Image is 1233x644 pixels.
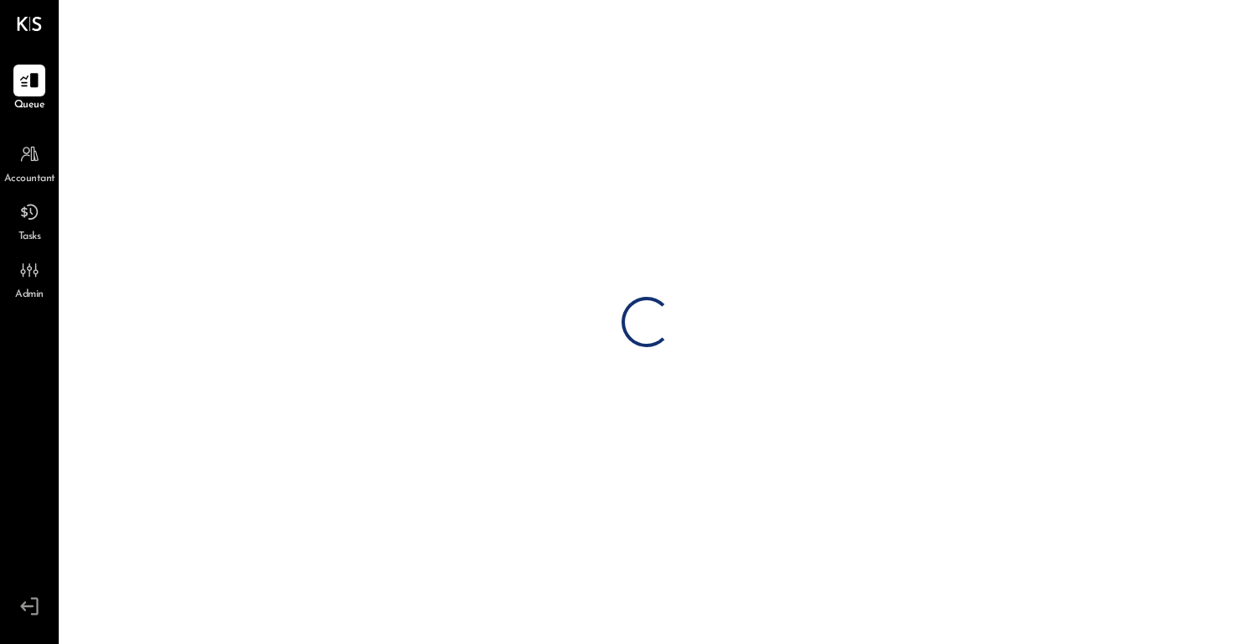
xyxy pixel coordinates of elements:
[14,98,45,113] span: Queue
[15,288,44,303] span: Admin
[1,138,58,187] a: Accountant
[1,196,58,245] a: Tasks
[1,254,58,303] a: Admin
[4,172,55,187] span: Accountant
[18,230,41,245] span: Tasks
[1,65,58,113] a: Queue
